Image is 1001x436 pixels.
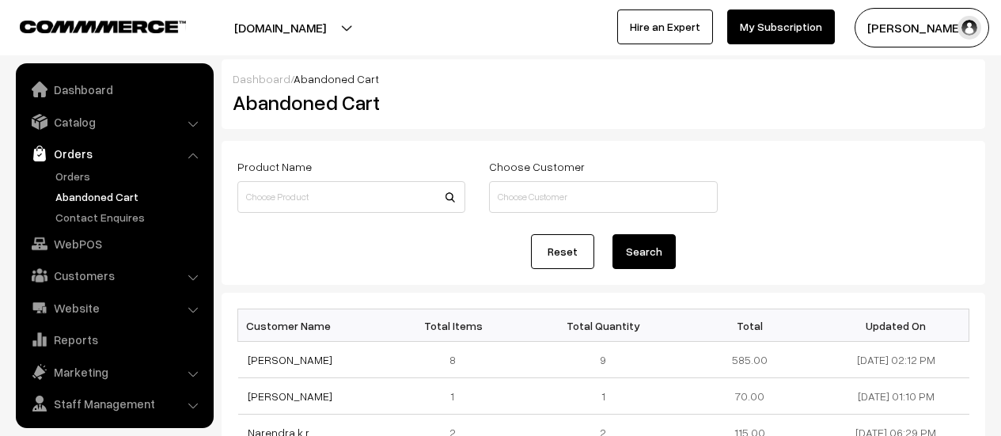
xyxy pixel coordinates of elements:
[238,309,385,342] th: Customer Name
[489,181,717,213] input: Choose Customer
[51,188,208,205] a: Abandoned Cart
[20,16,158,35] a: COMMMERCE
[530,378,677,415] td: 1
[489,158,585,175] label: Choose Customer
[823,342,969,378] td: [DATE] 02:12 PM
[51,168,208,184] a: Orders
[20,108,208,136] a: Catalog
[677,342,823,378] td: 585.00
[179,8,381,47] button: [DOMAIN_NAME]
[957,16,981,40] img: user
[384,342,530,378] td: 8
[233,72,290,85] a: Dashboard
[51,209,208,226] a: Contact Enquires
[531,234,594,269] a: Reset
[20,139,208,168] a: Orders
[233,90,464,115] h2: Abandoned Cart
[530,309,677,342] th: Total Quantity
[677,378,823,415] td: 70.00
[20,21,186,32] img: COMMMERCE
[823,378,969,415] td: [DATE] 01:10 PM
[677,309,823,342] th: Total
[823,309,969,342] th: Updated On
[20,389,208,418] a: Staff Management
[20,325,208,354] a: Reports
[530,342,677,378] td: 9
[20,294,208,322] a: Website
[20,358,208,386] a: Marketing
[237,158,312,175] label: Product Name
[855,8,989,47] button: [PERSON_NAME]
[237,181,465,213] input: Choose Product
[384,309,530,342] th: Total Items
[294,72,379,85] span: Abandoned Cart
[248,353,332,366] a: [PERSON_NAME]
[727,9,835,44] a: My Subscription
[617,9,713,44] a: Hire an Expert
[20,261,208,290] a: Customers
[612,234,676,269] button: Search
[20,229,208,258] a: WebPOS
[20,75,208,104] a: Dashboard
[384,378,530,415] td: 1
[233,70,974,87] div: /
[248,389,332,403] a: [PERSON_NAME]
